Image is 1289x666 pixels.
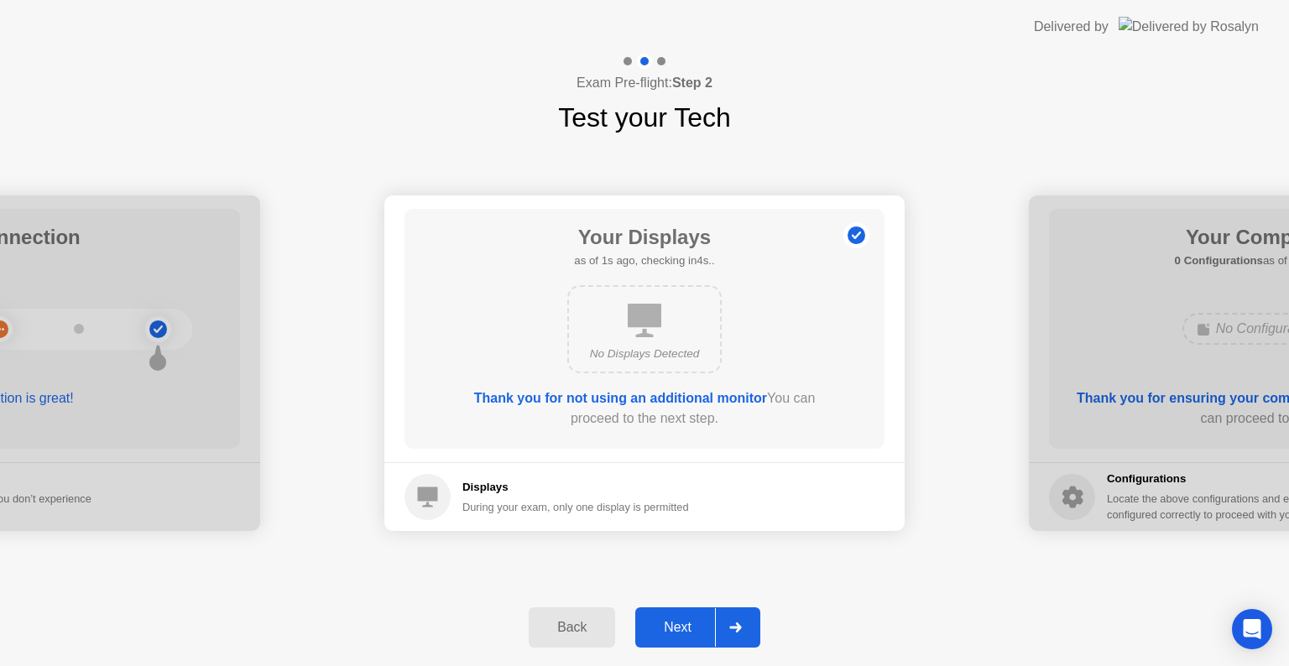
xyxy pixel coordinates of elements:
div: Delivered by [1034,17,1109,37]
b: Step 2 [672,75,712,90]
h4: Exam Pre-flight: [577,73,712,93]
div: Open Intercom Messenger [1232,609,1272,649]
h1: Your Displays [574,222,714,252]
h5: as of 1s ago, checking in4s.. [574,252,714,269]
h5: Displays [462,479,689,496]
div: No Displays Detected [582,346,707,362]
div: Back [534,620,610,635]
b: Thank you for not using an additional monitor [474,391,767,405]
div: Next [640,620,715,635]
h1: Test your Tech [558,97,731,138]
img: Delivered by Rosalyn [1119,17,1259,36]
div: During your exam, only one display is permitted [462,499,689,515]
div: You can proceed to the next step. [452,388,837,429]
button: Next [635,607,760,648]
button: Back [529,607,615,648]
